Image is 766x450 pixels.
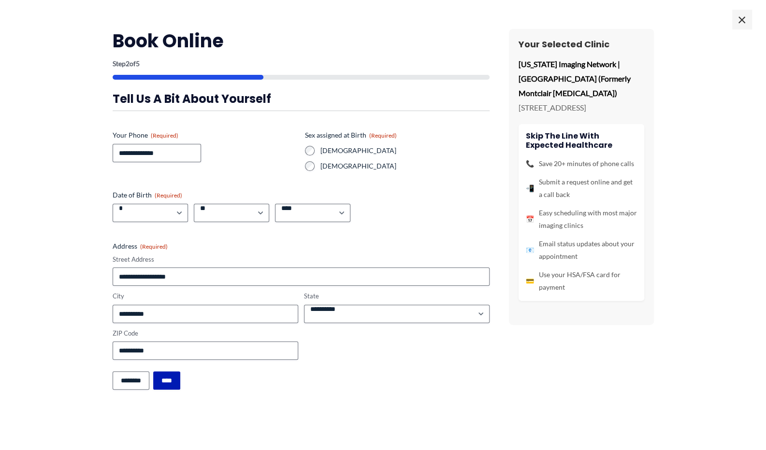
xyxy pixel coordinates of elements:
[526,157,534,170] span: 📞
[305,130,397,140] legend: Sex assigned at Birth
[113,60,490,67] p: Step of
[113,130,297,140] label: Your Phone
[526,131,637,150] h4: Skip the line with Expected Healthcare
[136,59,140,68] span: 5
[526,182,534,195] span: 📲
[519,57,644,100] p: [US_STATE] Imaging Network | [GEOGRAPHIC_DATA] (Formerly Montclair [MEDICAL_DATA])
[113,255,490,264] label: Street Address
[519,39,644,50] h3: Your Selected Clinic
[732,10,752,29] span: ×
[526,213,534,225] span: 📅
[320,146,490,155] label: [DEMOGRAPHIC_DATA]
[140,243,168,250] span: (Required)
[304,292,490,301] label: State
[526,275,534,287] span: 💳
[526,244,534,256] span: 📧
[526,176,637,201] li: Submit a request online and get a call back
[151,132,178,139] span: (Required)
[526,207,637,232] li: Easy scheduling with most major imaging clinics
[113,190,182,200] legend: Date of Birth
[519,100,644,115] p: [STREET_ADDRESS]
[320,161,490,171] label: [DEMOGRAPHIC_DATA]
[113,29,490,53] h2: Book Online
[155,192,182,199] span: (Required)
[526,157,637,170] li: Save 20+ minutes of phone calls
[113,292,298,301] label: City
[526,238,637,263] li: Email status updates about your appointment
[113,91,490,106] h3: Tell us a bit about yourself
[526,268,637,294] li: Use your HSA/FSA card for payment
[113,241,168,251] legend: Address
[113,329,298,338] label: ZIP Code
[369,132,397,139] span: (Required)
[126,59,130,68] span: 2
